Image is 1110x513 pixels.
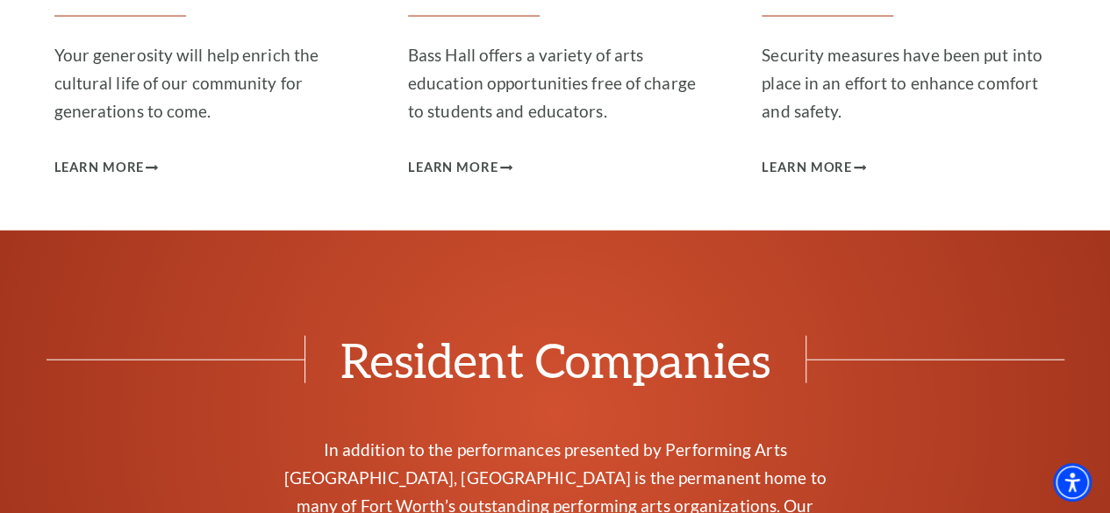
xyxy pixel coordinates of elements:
p: Bass Hall offers a variety of arts education opportunities free of charge to students and educators. [408,41,702,125]
span: Learn More [408,157,498,179]
a: Learn More The Program [408,157,512,179]
span: Learn More [54,157,145,179]
div: Accessibility Menu [1053,463,1092,502]
a: Learn More Safety & Security [762,157,866,179]
span: Resident Companies [304,336,806,383]
p: Your generosity will help enrich the cultural life of our community for generations to come. [54,41,348,125]
p: Security measures have been put into place in an effort to enhance comfort and safety. [762,41,1056,125]
span: Learn More [762,157,852,179]
a: Learn More Ways to Give [54,157,159,179]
